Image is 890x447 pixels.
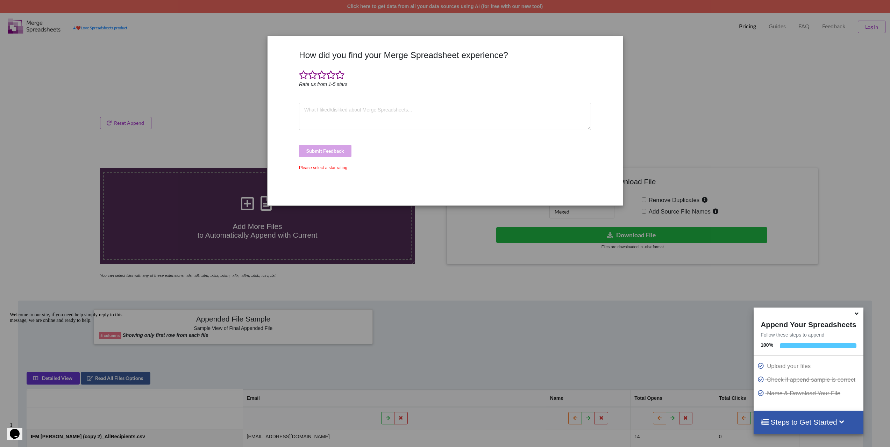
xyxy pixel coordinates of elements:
[299,50,591,60] h3: How did you find your Merge Spreadsheet experience?
[7,309,133,416] iframe: chat widget
[7,419,29,440] iframe: chat widget
[761,342,773,348] b: 100 %
[299,81,348,87] i: Rate us from 1-5 stars
[754,331,863,338] p: Follow these steps to append
[761,418,856,426] h4: Steps to Get Started
[3,3,129,14] div: Welcome to our site, if you need help simply reply to this message, we are online and ready to help.
[757,375,861,384] p: Check if append sample is correct
[754,318,863,329] h4: Append Your Spreadsheets
[299,165,591,171] div: Please select a star rating
[3,3,115,14] span: Welcome to our site, if you need help simply reply to this message, we are online and ready to help.
[757,362,861,370] p: Upload your files
[757,389,861,398] p: Name & Download Your File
